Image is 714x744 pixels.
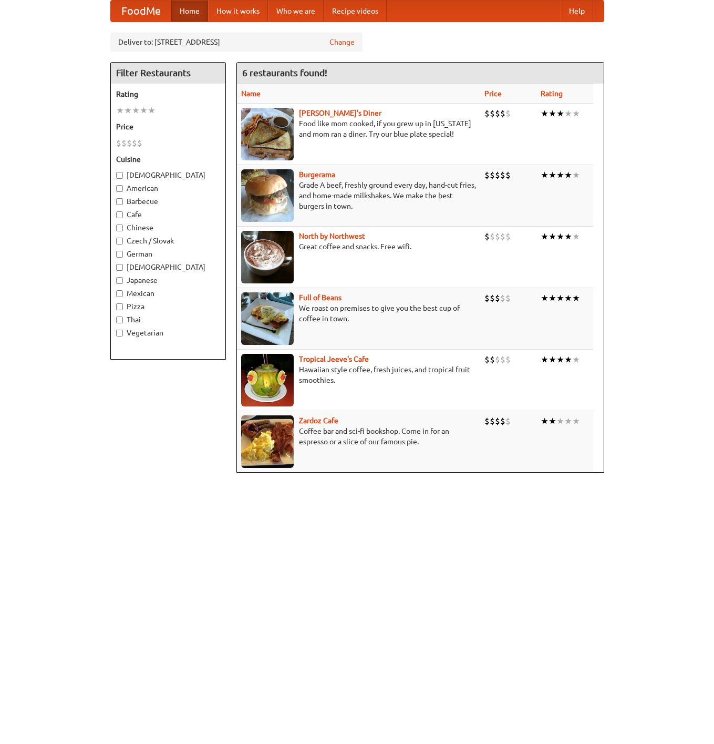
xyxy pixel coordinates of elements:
[268,1,324,22] a: Who we are
[495,231,500,242] li: $
[490,292,495,304] li: $
[241,241,476,252] p: Great coffee and snacks. Free wifi.
[241,303,476,324] p: We roast on premises to give you the best cup of coffee in town.
[505,354,511,365] li: $
[241,292,294,345] img: beans.jpg
[329,37,355,47] a: Change
[116,303,123,310] input: Pizza
[564,108,572,119] li: ★
[116,275,220,286] label: Japanese
[484,169,490,181] li: $
[116,262,220,272] label: [DEMOGRAPHIC_DATA]
[241,364,476,385] p: Hawaiian style coffee, fresh juices, and tropical fruit smoothies.
[549,231,556,242] li: ★
[505,292,511,304] li: $
[564,354,572,365] li: ★
[572,354,580,365] li: ★
[116,236,220,246] label: Czech / Slovak
[116,238,123,244] input: Czech / Slovak
[490,354,495,365] li: $
[299,170,335,179] b: Burgerama
[505,415,511,427] li: $
[495,292,500,304] li: $
[572,292,580,304] li: ★
[484,292,490,304] li: $
[148,105,156,116] li: ★
[116,317,123,323] input: Thai
[500,231,505,242] li: $
[549,415,556,427] li: ★
[241,169,294,222] img: burgerama.jpg
[541,89,563,98] a: Rating
[241,118,476,139] p: Food like mom cooked, if you grew up in [US_STATE] and mom ran a diner. Try our blue plate special!
[116,288,220,299] label: Mexican
[299,232,365,240] b: North by Northwest
[556,354,564,365] li: ★
[549,354,556,365] li: ★
[116,251,123,258] input: German
[127,137,132,149] li: $
[299,355,369,363] a: Tropical Jeeve's Cafe
[241,426,476,447] p: Coffee bar and sci-fi bookshop. Come in for an espresso or a slice of our famous pie.
[490,231,495,242] li: $
[241,108,294,160] img: sallys.jpg
[541,169,549,181] li: ★
[505,169,511,181] li: $
[241,231,294,283] img: north.jpg
[541,415,549,427] li: ★
[564,292,572,304] li: ★
[116,277,123,284] input: Japanese
[110,33,363,52] div: Deliver to: [STREET_ADDRESS]
[505,108,511,119] li: $
[124,105,132,116] li: ★
[132,105,140,116] li: ★
[484,415,490,427] li: $
[116,225,123,231] input: Chinese
[121,137,127,149] li: $
[111,63,225,84] h4: Filter Restaurants
[299,416,338,425] a: Zardoz Cafe
[299,293,342,302] a: Full of Beans
[140,105,148,116] li: ★
[495,415,500,427] li: $
[541,354,549,365] li: ★
[116,105,124,116] li: ★
[490,415,495,427] li: $
[541,231,549,242] li: ★
[116,290,123,297] input: Mexican
[116,222,220,233] label: Chinese
[561,1,593,22] a: Help
[132,137,137,149] li: $
[116,154,220,165] h5: Cuisine
[241,415,294,468] img: zardoz.jpg
[116,328,220,338] label: Vegetarian
[556,292,564,304] li: ★
[116,196,220,207] label: Barbecue
[490,108,495,119] li: $
[549,169,556,181] li: ★
[116,264,123,271] input: [DEMOGRAPHIC_DATA]
[116,198,123,205] input: Barbecue
[495,108,500,119] li: $
[484,354,490,365] li: $
[116,170,220,180] label: [DEMOGRAPHIC_DATA]
[490,169,495,181] li: $
[549,108,556,119] li: ★
[208,1,268,22] a: How it works
[299,109,381,117] a: [PERSON_NAME]'s Diner
[116,330,123,337] input: Vegetarian
[564,231,572,242] li: ★
[572,231,580,242] li: ★
[116,137,121,149] li: $
[484,89,502,98] a: Price
[324,1,387,22] a: Recipe videos
[116,249,220,259] label: German
[137,137,142,149] li: $
[116,209,220,220] label: Cafe
[564,415,572,427] li: ★
[495,354,500,365] li: $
